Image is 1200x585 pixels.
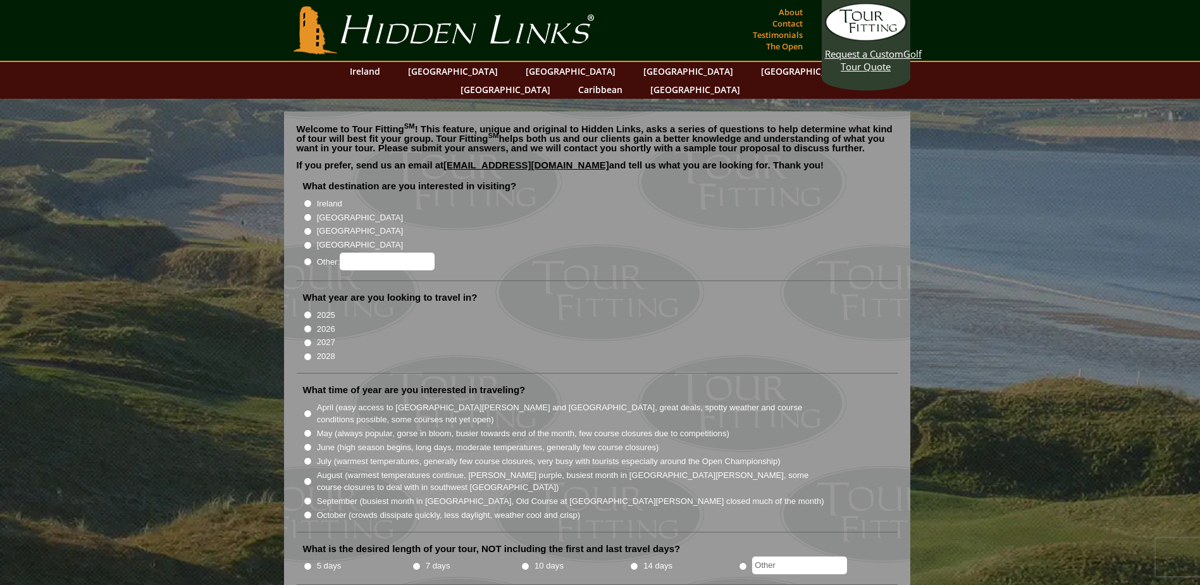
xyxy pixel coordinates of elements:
label: 7 days [426,560,450,572]
label: What destination are you interested in visiting? [303,180,517,192]
label: October (crowds dissipate quickly, less daylight, weather cool and crisp) [317,509,581,522]
a: [GEOGRAPHIC_DATA] [755,62,857,80]
a: [EMAIL_ADDRESS][DOMAIN_NAME] [443,160,609,170]
label: What is the desired length of your tour, NOT including the first and last travel days? [303,543,681,555]
label: Other: [317,253,435,270]
input: Other: [340,253,435,270]
a: [GEOGRAPHIC_DATA] [519,62,622,80]
label: [GEOGRAPHIC_DATA] [317,239,403,251]
a: [GEOGRAPHIC_DATA] [454,80,557,99]
span: Request a Custom [825,47,903,60]
label: April (easy access to [GEOGRAPHIC_DATA][PERSON_NAME] and [GEOGRAPHIC_DATA], great deals, spotty w... [317,401,826,426]
p: Welcome to Tour Fitting ! This feature, unique and original to Hidden Links, asks a series of que... [297,124,898,153]
label: What time of year are you interested in traveling? [303,384,526,396]
a: About [776,3,806,21]
a: Ireland [343,62,387,80]
a: Contact [769,15,806,32]
input: Other [752,557,847,574]
label: September (busiest month in [GEOGRAPHIC_DATA], Old Course at [GEOGRAPHIC_DATA][PERSON_NAME] close... [317,495,824,508]
label: [GEOGRAPHIC_DATA] [317,225,403,237]
a: Caribbean [572,80,629,99]
a: Request a CustomGolf Tour Quote [825,3,907,73]
label: 5 days [317,560,342,572]
label: [GEOGRAPHIC_DATA] [317,211,403,224]
label: 2027 [317,336,335,349]
label: 14 days [643,560,672,572]
sup: SM [488,132,499,139]
label: August (warmest temperatures continue, [PERSON_NAME] purple, busiest month in [GEOGRAPHIC_DATA][P... [317,469,826,494]
label: 2025 [317,309,335,322]
a: [GEOGRAPHIC_DATA] [637,62,739,80]
a: The Open [763,37,806,55]
a: [GEOGRAPHIC_DATA] [402,62,504,80]
sup: SM [404,122,415,130]
label: 10 days [535,560,564,572]
label: Ireland [317,198,342,210]
label: 2028 [317,350,335,363]
label: 2026 [317,323,335,336]
label: July (warmest temperatures, generally few course closures, very busy with tourists especially aro... [317,455,781,468]
label: What year are you looking to travel in? [303,291,478,304]
a: [GEOGRAPHIC_DATA] [644,80,746,99]
p: If you prefer, send us an email at and tell us what you are looking for. Thank you! [297,160,898,179]
a: Testimonials [750,26,806,44]
label: May (always popular, gorse in bloom, busier towards end of the month, few course closures due to ... [317,427,729,440]
label: June (high season begins, long days, moderate temperatures, generally few course closures) [317,441,659,454]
